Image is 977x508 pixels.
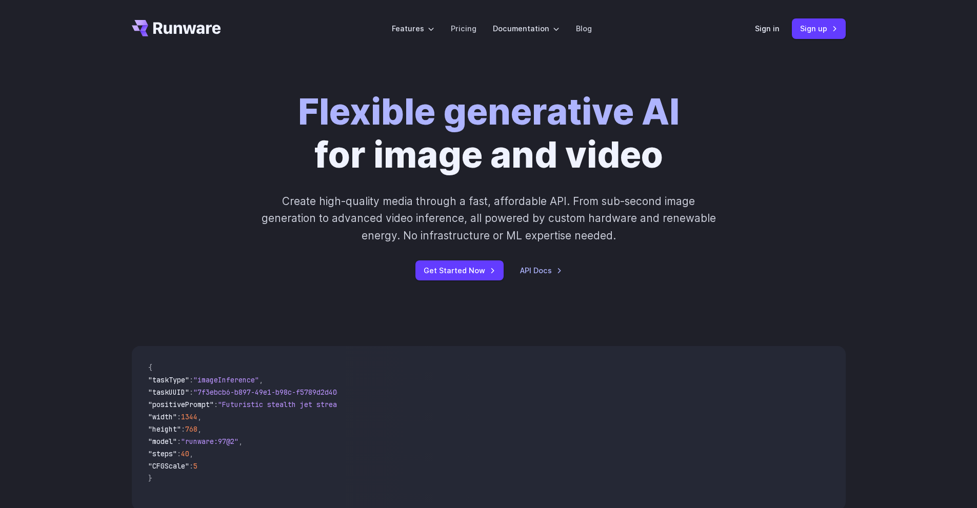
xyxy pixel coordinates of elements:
[755,23,780,34] a: Sign in
[189,461,193,471] span: :
[148,424,181,434] span: "height"
[259,375,263,384] span: ,
[181,449,189,458] span: 40
[148,449,177,458] span: "steps"
[148,388,189,397] span: "taskUUID"
[177,449,181,458] span: :
[214,400,218,409] span: :
[148,400,214,409] span: "positivePrompt"
[189,449,193,458] span: ,
[177,437,181,446] span: :
[148,412,177,421] span: "width"
[193,388,349,397] span: "7f3ebcb6-b897-49e1-b98c-f5789d2d40d7"
[493,23,560,34] label: Documentation
[181,437,238,446] span: "runware:97@2"
[181,424,185,434] span: :
[260,193,717,244] p: Create high-quality media through a fast, affordable API. From sub-second image generation to adv...
[185,424,197,434] span: 768
[148,437,177,446] span: "model"
[148,461,189,471] span: "CFGScale"
[132,20,221,36] a: Go to /
[148,375,189,384] span: "taskType"
[197,424,202,434] span: ,
[197,412,202,421] span: ,
[193,375,259,384] span: "imageInference"
[415,260,504,280] a: Get Started Now
[298,90,680,133] strong: Flexible generative AI
[520,265,562,276] a: API Docs
[177,412,181,421] span: :
[148,474,152,483] span: }
[218,400,591,409] span: "Futuristic stealth jet streaking through a neon-lit cityscape with glowing purple exhaust"
[193,461,197,471] span: 5
[181,412,197,421] span: 1344
[238,437,243,446] span: ,
[392,23,434,34] label: Features
[576,23,592,34] a: Blog
[189,375,193,384] span: :
[148,363,152,372] span: {
[451,23,476,34] a: Pricing
[189,388,193,397] span: :
[298,90,680,176] h1: for image and video
[792,18,846,38] a: Sign up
